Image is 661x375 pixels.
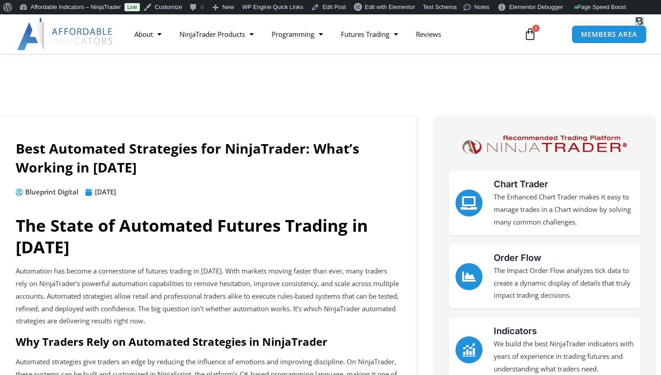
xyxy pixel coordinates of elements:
span: MEMBERS AREA [581,31,637,38]
span: Edit with Elementor [365,4,415,10]
time: [DATE] [95,187,116,196]
a: About [125,24,170,44]
b: The State of Automated Futures Trading in [DATE] [16,214,368,258]
a: Indicators [456,336,482,363]
a: Chart Trader [494,179,548,190]
a: Indicators [494,326,537,336]
a: Chart Trader [456,190,482,216]
a: NinjaTrader Products [170,24,263,44]
img: NinjaTrader Logo [458,132,631,157]
p: The Impact Order Flow analyzes tick data to create a dynamic display of details that truly impact... [494,265,634,302]
a: MEMBERS AREA [572,25,647,44]
a: Order Flow [456,263,482,290]
a: Howdy, [570,14,647,29]
span: 0 [532,25,540,32]
img: LogoAI [17,18,114,50]
p: The Enhanced Chart Trader makes it easy to manage trades in a Chart window by solving many common... [494,191,634,229]
a: Order Flow [494,252,541,263]
a: Futures Trading [332,24,407,44]
a: Reviews [407,24,450,44]
a: Programming [263,24,332,44]
h1: Best Automated Strategies for NinjaTrader: What’s Working in [DATE] [16,139,401,177]
span: Blueprint Digital [23,186,78,199]
a: 0 [510,21,550,47]
span: Blueprint Digital [592,18,633,25]
a: Live [125,3,140,11]
nav: Menu [125,24,516,44]
span: Automation has become a cornerstone of futures trading in [DATE]. With markets moving faster than... [16,266,399,325]
strong: Why Traders Rely on Automated Strategies in NinjaTrader [16,334,327,349]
